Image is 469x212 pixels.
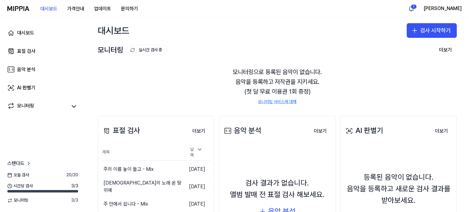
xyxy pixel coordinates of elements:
[89,3,116,15] button: 업데이트
[116,3,143,15] button: 문의하기
[408,5,415,12] img: 알림
[434,44,457,56] button: 더보기
[187,125,210,137] button: 더보기
[17,48,35,55] div: 표절 검사
[309,124,332,137] a: 더보기
[71,197,78,203] span: 3 / 3
[407,23,457,38] button: 검사 시작하기
[344,125,383,136] div: AI 판별기
[223,125,261,136] div: 음악 분석
[98,60,457,112] div: 모니터링으로 등록된 음악이 없습니다. 음악을 등록하고 저작권을 지키세요. (첫 달 무료 이용권 1회 증정)
[17,102,34,111] div: 모니터링
[411,4,417,9] div: 1
[102,125,140,136] div: 표절 검사
[7,172,29,178] span: 오늘 검사
[188,145,205,160] div: 날짜
[4,26,82,40] a: 대시보드
[89,0,116,17] a: 업데이트
[7,183,33,189] span: 시간당 검사
[230,177,325,201] div: 검사 결과가 없습니다. 앨범 발매 전 표절 검사 해보세요.
[62,3,89,15] button: 가격안내
[4,62,82,77] a: 음악 분석
[17,84,35,92] div: AI 판별기
[17,29,34,37] div: 대시보드
[102,144,183,161] th: 제목
[309,125,332,137] button: 더보기
[104,179,183,194] div: [DEMOGRAPHIC_DATA]의 노래 온 땅 위에
[104,166,154,173] div: 주의 이름 높이 들고 - Mix
[35,3,62,15] button: 대시보드
[430,125,453,137] button: 더보기
[71,183,78,189] span: 3 / 3
[183,160,210,178] td: [DATE]
[7,197,28,203] span: 모니터링
[344,171,453,207] div: 등록된 음악이 없습니다. 음악을 등록하고 새로운 검사 결과를 받아보세요.
[17,66,35,73] div: 음악 분석
[7,160,24,167] span: 스탠다드
[424,5,462,12] button: [PERSON_NAME]
[7,102,67,111] a: 모니터링
[183,178,210,195] td: [DATE]
[258,99,296,105] a: 모니터링 서비스에 대해
[7,6,29,11] img: logo
[98,44,167,56] div: 모니터링
[66,172,78,178] span: 20 / 20
[406,4,416,13] button: 알림1
[104,200,148,208] div: 주 안에서 쉽니다 - Mix
[98,23,129,38] div: 대시보드
[7,160,32,167] a: 스탠다드
[4,81,82,95] a: AI 판별기
[187,124,210,137] a: 더보기
[430,124,453,137] a: 더보기
[127,45,167,55] button: 실시간 검사 중
[4,44,82,59] a: 표절 검사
